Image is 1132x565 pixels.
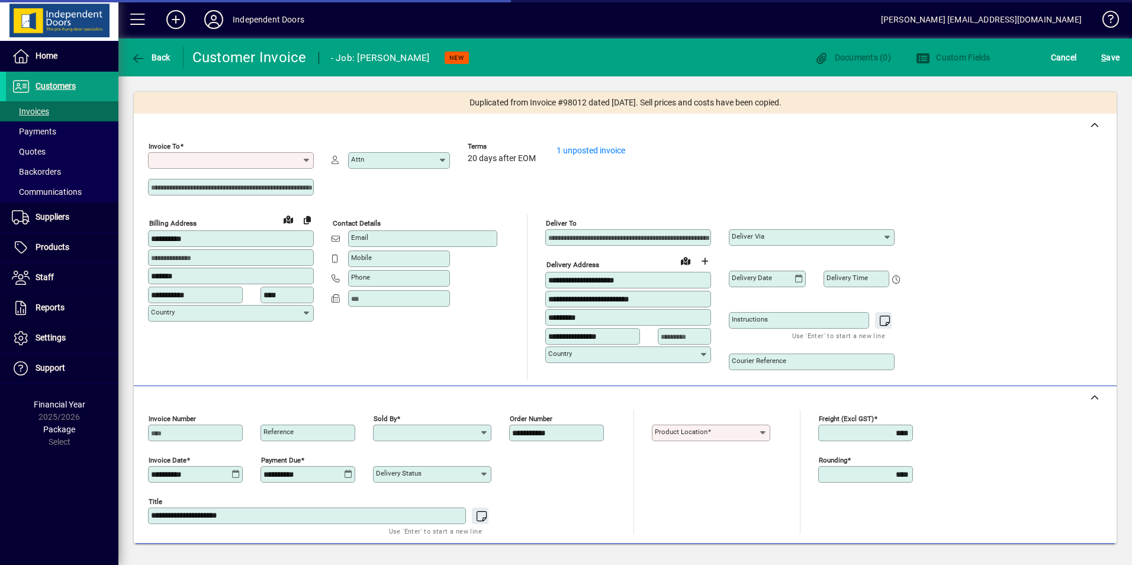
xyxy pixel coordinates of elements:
button: Choose address [695,252,714,271]
mat-label: Email [351,233,368,242]
mat-label: Reference [263,428,294,436]
mat-label: Phone [351,273,370,281]
span: Reports [36,303,65,312]
span: NEW [449,54,464,62]
div: [PERSON_NAME] [EMAIL_ADDRESS][DOMAIN_NAME] [881,10,1082,29]
span: Suppliers [36,212,69,221]
span: Support [36,363,65,373]
mat-label: Mobile [351,253,372,262]
a: Payments [6,121,118,142]
div: Independent Doors [233,10,304,29]
span: Cancel [1051,48,1077,67]
a: View on map [676,251,695,270]
app-page-header-button: Back [118,47,184,68]
mat-label: Deliver via [732,232,764,240]
mat-label: Order number [510,415,552,423]
span: ave [1101,48,1120,67]
a: Staff [6,263,118,293]
mat-label: Delivery status [376,469,422,477]
span: Communications [12,187,82,197]
mat-hint: Use 'Enter' to start a new line [389,524,482,538]
span: Documents (0) [814,53,891,62]
mat-label: Invoice To [149,142,180,150]
button: Documents (0) [811,47,894,68]
a: Support [6,354,118,383]
mat-label: Delivery date [732,274,772,282]
span: Package [43,425,75,434]
mat-label: Delivery time [827,274,868,282]
mat-label: Deliver To [546,219,577,227]
mat-label: Instructions [732,315,768,323]
mat-label: Invoice date [149,456,186,464]
span: Financial Year [34,400,85,409]
a: Products [6,233,118,262]
span: Duplicated from Invoice #98012 dated [DATE]. Sell prices and costs have been copied. [469,97,782,109]
mat-label: Freight (excl GST) [819,415,874,423]
span: Back [131,53,171,62]
span: Products [36,242,69,252]
button: Copy to Delivery address [298,210,317,229]
a: 1 unposted invoice [557,146,625,155]
button: Profile [195,9,233,30]
a: Communications [6,182,118,202]
a: Settings [6,323,118,353]
a: Backorders [6,162,118,182]
mat-label: Product location [655,428,707,436]
span: Backorders [12,167,61,176]
a: Knowledge Base [1094,2,1117,41]
div: Customer Invoice [192,48,307,67]
mat-label: Courier Reference [732,357,786,365]
button: Add [157,9,195,30]
a: Reports [6,293,118,323]
a: Invoices [6,101,118,121]
mat-hint: Use 'Enter' to start a new line [792,329,885,342]
mat-label: Rounding [819,456,847,464]
a: Suppliers [6,203,118,232]
span: Home [36,51,57,60]
mat-label: Payment due [261,456,301,464]
span: Terms [468,143,539,150]
button: Back [128,47,173,68]
a: Quotes [6,142,118,162]
mat-label: Title [149,497,162,506]
mat-label: Country [548,349,572,358]
span: Invoices [12,107,49,116]
button: Save [1098,47,1123,68]
span: Custom Fields [916,53,990,62]
mat-label: Country [151,308,175,316]
mat-label: Attn [351,155,364,163]
div: - Job: [PERSON_NAME] [331,49,430,68]
button: Custom Fields [913,47,993,68]
mat-label: Sold by [374,415,397,423]
span: Settings [36,333,66,342]
span: 20 days after EOM [468,154,536,163]
span: Quotes [12,147,46,156]
button: Cancel [1048,47,1080,68]
a: View on map [279,210,298,229]
span: Customers [36,81,76,91]
span: Payments [12,127,56,136]
mat-label: Invoice number [149,415,196,423]
span: S [1101,53,1106,62]
a: Home [6,41,118,71]
span: Staff [36,272,54,282]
